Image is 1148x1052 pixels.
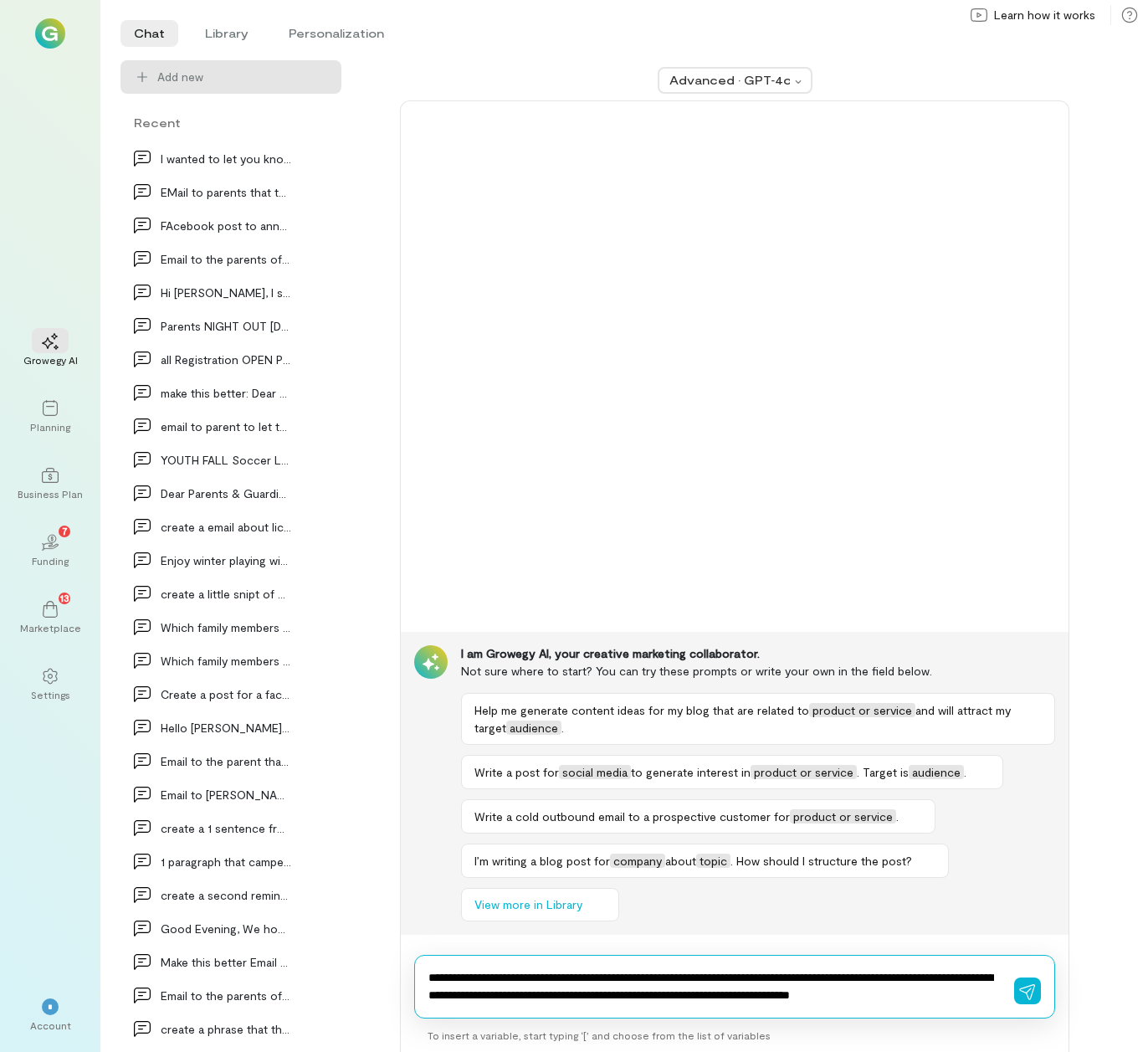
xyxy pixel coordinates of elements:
div: Settings [31,688,70,701]
span: to generate interest in [631,765,751,779]
div: Email to the parents of [PERSON_NAME] Good aftern… [161,987,291,1004]
div: email to parent to let them know it has come to o… [161,418,291,435]
span: View more in Library [474,896,582,913]
button: Write a cold outbound email to a prospective customer forproduct or service. [461,799,935,834]
div: Recent [120,114,341,131]
div: Make this better Email to the parents of [PERSON_NAME] d… [161,953,291,971]
span: social media [559,765,631,779]
div: Growegy AI [23,353,78,367]
button: Help me generate content ideas for my blog that are related toproduct or serviceand will attract ... [461,693,1055,745]
div: Account [30,1019,71,1032]
div: YOUTH FALL Soccer League Registration EXTENDED SE… [161,451,291,469]
li: Personalization [275,20,397,47]
span: Add new [157,69,203,85]
div: Email to [PERSON_NAME] parent asking if he will b… [161,786,291,803]
span: topic [696,854,730,868]
button: I’m writing a blog post forcompanyabouttopic. How should I structure the post? [461,844,949,878]
div: EMail to parents that thier child [PERSON_NAME], pulled o… [161,183,291,201]
div: Create a post for a facebook group that I am a me… [161,685,291,703]
span: product or service [790,809,896,824]
a: Planning [20,387,80,447]
span: company [610,854,665,868]
span: I’m writing a blog post for [474,854,610,868]
div: Email to the parent that they do not have someone… [161,752,291,770]
div: create a phrase that they have to go to the field… [161,1020,291,1038]
div: Marketplace [20,621,81,634]
div: make this better: Dear dance families, we are cu… [161,384,291,402]
span: Help me generate content ideas for my blog that are related to [474,703,809,717]
span: 7 [62,523,68,538]
div: I am Growegy AI, your creative marketing collaborator. [461,645,1055,662]
span: product or service [751,765,857,779]
div: Good Evening, We hope this message finds you well… [161,920,291,937]
div: Parents NIGHT OUT [DATE] make a d… [161,317,291,335]
a: Marketplace [20,588,80,648]
a: Growegy AI [20,320,80,380]
li: Chat [120,20,178,47]
div: Business Plan [18,487,83,500]
span: product or service [809,703,915,717]
span: Write a cold outbound email to a prospective customer for [474,809,790,824]
span: . [964,765,966,779]
span: audience [909,765,964,779]
div: FAcebook post to annouce a promotion to [GEOGRAPHIC_DATA]… [161,217,291,234]
div: To insert a variable, start typing ‘[’ and choose from the list of variables [414,1019,1055,1052]
div: Enjoy winter playing with the family on us at the… [161,552,291,569]
div: Funding [32,554,69,567]
div: Which family members or friends does your child m… [161,652,291,670]
div: Hello [PERSON_NAME], We received a refund request from M… [161,719,291,736]
a: Funding [20,521,80,581]
div: Not sure where to start? You can try these prompts or write your own in the field below. [461,662,1055,680]
span: about [665,854,696,868]
div: Which family members or friends does your child m… [161,618,291,636]
span: Write a post for [474,765,559,779]
span: . Target is [857,765,909,779]
div: Email to the parents of [PERSON_NAME], That Te… [161,250,291,268]
div: I wanted to let you know that I’ll be pulling Nic… [161,150,291,167]
div: create a little snipt of member appretiation day… [161,585,291,603]
span: audience [506,721,561,735]
div: create a email about lice notification protocal [161,518,291,536]
span: . [561,721,564,735]
div: 1 paragraph that campers will need to bring healt… [161,853,291,870]
div: Advanced · GPT‑4o [669,72,790,89]
div: Planning [30,420,70,434]
div: all Registration OPEN Program Offerings STARTS SE… [161,351,291,368]
div: Hi [PERSON_NAME], I spoke with [PERSON_NAME] [DATE] about… [161,284,291,301]
div: Dear Parents & Guardians, Keeping you informed is… [161,485,291,502]
div: create a second reminder email that you have Chil… [161,886,291,904]
span: . How should I structure the post? [730,854,912,868]
a: Business Plan [20,454,80,514]
a: Settings [20,654,80,715]
button: Write a post forsocial mediato generate interest inproduct or service. Target isaudience. [461,755,1003,789]
div: *Account [20,985,80,1045]
span: 13 [60,590,69,605]
li: Library [192,20,262,47]
button: View more in Library [461,888,619,921]
div: create a 1 sentence fro dressup theme for camp of… [161,819,291,837]
span: Learn how it works [994,7,1095,23]
span: . [896,809,899,824]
